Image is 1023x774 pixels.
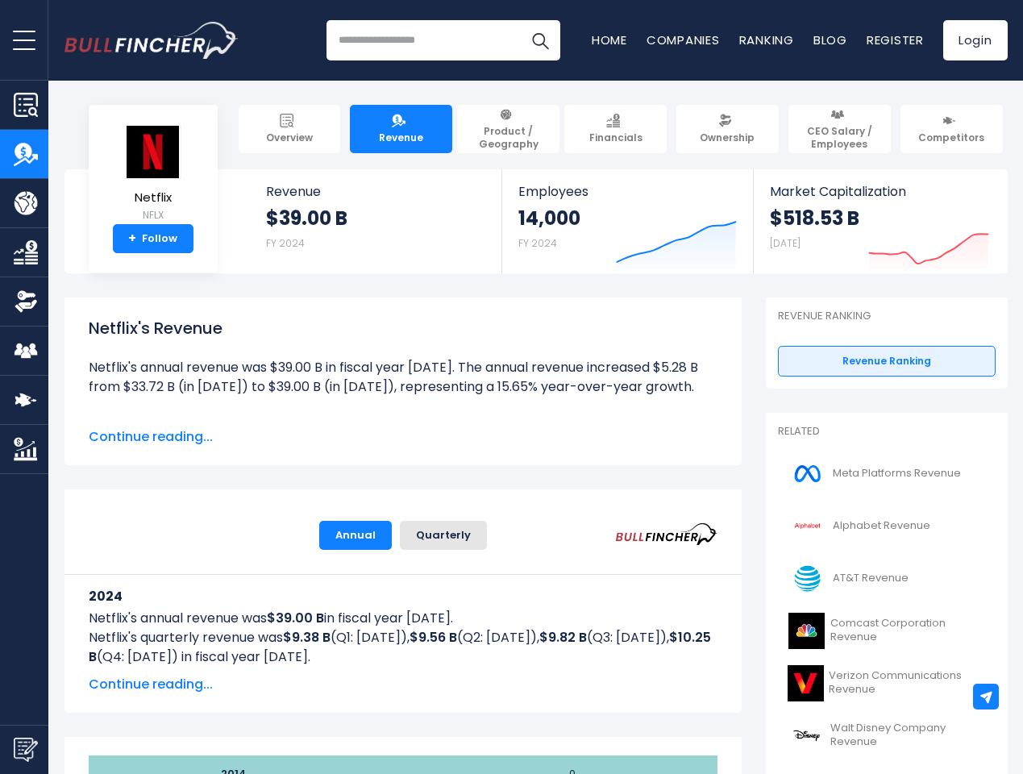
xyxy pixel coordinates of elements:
span: Competitors [918,131,984,144]
li: Netflix's quarterly revenue was $11.08 B in the quarter ending [DATE]. The quarterly revenue incr... [89,416,717,474]
a: Ownership [676,105,779,153]
span: Employees [518,184,737,199]
span: Continue reading... [89,427,717,447]
strong: + [128,231,136,246]
a: Market Capitalization $518.53 B [DATE] [754,169,1005,273]
a: Employees 14,000 FY 2024 [502,169,753,273]
b: $9.82 B [539,628,587,647]
img: VZ logo [788,665,824,701]
p: Related [778,425,996,439]
a: Revenue [350,105,452,153]
a: Product / Geography [457,105,559,153]
span: Overview [266,131,313,144]
img: DIS logo [788,718,825,754]
a: Go to homepage [64,22,238,59]
a: Ranking [739,31,794,48]
a: +Follow [113,224,193,253]
button: Annual [319,521,392,550]
b: $9.38 B [283,628,331,647]
p: Netflix's annual revenue was in fiscal year [DATE]. [89,609,717,628]
a: Register [867,31,924,48]
small: FY 2024 [266,236,305,250]
img: CMCSA logo [788,613,825,649]
b: $10.25 B [89,628,711,666]
span: Financials [589,131,642,144]
span: Product / Geography [464,125,552,150]
a: Revenue Ranking [778,346,996,377]
h3: 2024 [89,586,717,606]
a: AT&T Revenue [778,556,996,601]
span: Revenue [266,184,486,199]
a: Blog [813,31,847,48]
img: T logo [788,560,828,597]
a: Login [943,20,1008,60]
strong: $518.53 B [770,206,859,231]
img: GOOGL logo [788,508,828,544]
span: Revenue [379,131,423,144]
a: Overview [239,105,341,153]
a: Competitors [900,105,1003,153]
a: Comcast Corporation Revenue [778,609,996,653]
h1: Netflix's Revenue [89,316,717,340]
li: Netflix's annual revenue was $39.00 B in fiscal year [DATE]. The annual revenue increased $5.28 B... [89,358,717,397]
a: Alphabet Revenue [778,504,996,548]
small: NFLX [125,208,181,223]
span: CEO Salary / Employees [796,125,884,150]
p: Netflix's quarterly revenue was (Q1: [DATE]), (Q2: [DATE]), (Q3: [DATE]), (Q4: [DATE]) in fiscal ... [89,628,717,667]
a: Companies [647,31,720,48]
span: Ownership [700,131,755,144]
strong: $39.00 B [266,206,347,231]
a: Home [592,31,627,48]
small: FY 2024 [518,236,557,250]
button: Quarterly [400,521,487,550]
small: [DATE] [770,236,801,250]
p: Revenue Ranking [778,310,996,323]
a: Walt Disney Company Revenue [778,714,996,758]
a: CEO Salary / Employees [788,105,891,153]
span: Continue reading... [89,675,717,694]
a: Revenue $39.00 B FY 2024 [250,169,502,267]
span: Market Capitalization [770,184,989,199]
button: Search [520,20,560,60]
a: Verizon Communications Revenue [778,661,996,705]
b: $9.56 B [410,628,457,647]
img: META logo [788,456,828,492]
strong: 14,000 [518,206,580,231]
a: Meta Platforms Revenue [778,451,996,496]
a: Financials [564,105,667,153]
span: Netflix [125,191,181,205]
a: Netflix NFLX [124,124,182,225]
img: Bullfincher logo [64,22,239,59]
img: Ownership [14,289,38,314]
b: $39.00 B [267,609,324,627]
